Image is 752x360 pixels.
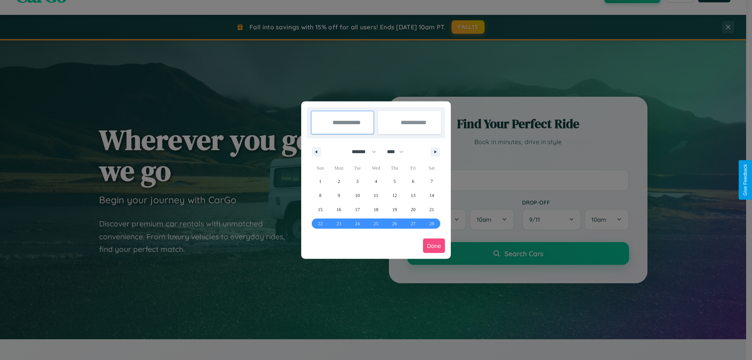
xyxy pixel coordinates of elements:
[367,174,385,188] button: 4
[423,174,441,188] button: 7
[318,217,323,231] span: 22
[311,174,329,188] button: 1
[411,188,416,203] span: 13
[385,162,404,174] span: Thu
[338,188,340,203] span: 9
[355,203,360,217] span: 17
[429,217,434,231] span: 28
[412,174,414,188] span: 6
[374,203,378,217] span: 18
[411,217,416,231] span: 27
[311,203,329,217] button: 15
[392,217,397,231] span: 26
[404,162,422,174] span: Fri
[404,188,422,203] button: 13
[367,162,385,174] span: Wed
[404,174,422,188] button: 6
[356,174,359,188] span: 3
[374,217,378,231] span: 25
[348,188,367,203] button: 10
[311,162,329,174] span: Sun
[423,217,441,231] button: 28
[393,174,396,188] span: 5
[329,174,348,188] button: 2
[329,162,348,174] span: Mon
[375,174,377,188] span: 4
[319,174,322,188] span: 1
[385,174,404,188] button: 5
[367,188,385,203] button: 11
[329,217,348,231] button: 23
[329,203,348,217] button: 16
[423,162,441,174] span: Sat
[411,203,416,217] span: 20
[430,174,433,188] span: 7
[429,203,434,217] span: 21
[392,188,397,203] span: 12
[348,162,367,174] span: Tue
[355,217,360,231] span: 24
[423,188,441,203] button: 14
[319,188,322,203] span: 8
[374,188,378,203] span: 11
[318,203,323,217] span: 15
[338,174,340,188] span: 2
[404,217,422,231] button: 27
[385,188,404,203] button: 12
[429,188,434,203] span: 14
[336,203,341,217] span: 16
[348,217,367,231] button: 24
[311,217,329,231] button: 22
[392,203,397,217] span: 19
[385,217,404,231] button: 26
[743,164,748,196] div: Give Feedback
[329,188,348,203] button: 9
[423,203,441,217] button: 21
[336,217,341,231] span: 23
[348,203,367,217] button: 17
[367,217,385,231] button: 25
[348,174,367,188] button: 3
[423,239,445,253] button: Done
[385,203,404,217] button: 19
[404,203,422,217] button: 20
[367,203,385,217] button: 18
[311,188,329,203] button: 8
[355,188,360,203] span: 10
